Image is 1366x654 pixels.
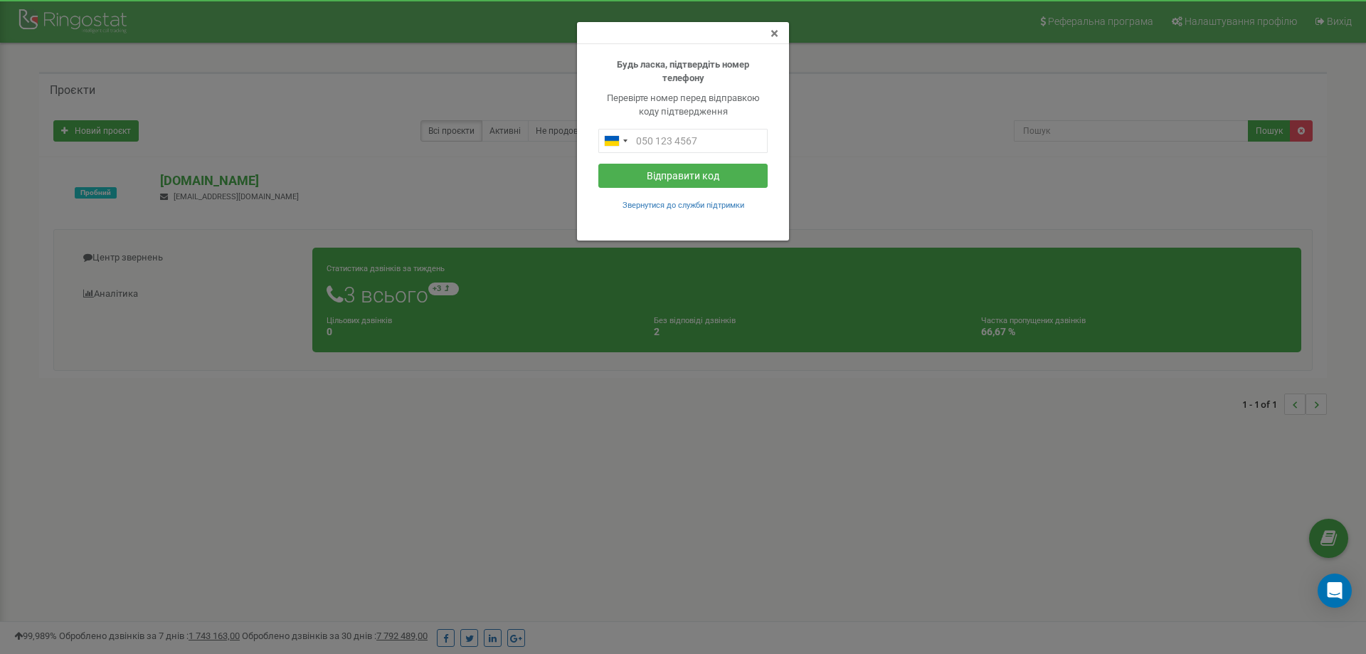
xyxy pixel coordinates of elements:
input: 050 123 4567 [598,129,768,153]
button: Close [771,26,778,41]
a: Звернутися до служби підтримки [623,199,744,210]
p: Перевірте номер перед відправкою коду підтвердження [598,92,768,118]
span: × [771,25,778,42]
b: Будь ласка, підтвердіть номер телефону [617,59,749,83]
div: Open Intercom Messenger [1318,574,1352,608]
div: Telephone country code [599,130,632,152]
small: Звернутися до служби підтримки [623,201,744,210]
button: Відправити код [598,164,768,188]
